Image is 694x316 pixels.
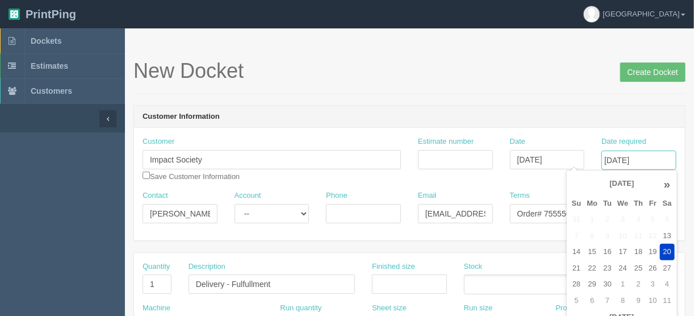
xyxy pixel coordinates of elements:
[510,136,525,147] label: Date
[614,244,631,260] td: 17
[569,211,584,228] td: 31
[600,276,614,293] td: 30
[569,293,584,309] td: 5
[631,196,646,212] th: Th
[31,86,72,95] span: Customers
[9,9,20,20] img: logo-3e63b451c926e2ac314895c53de4908e5d424f24456219fb08d385ab2e579770.png
[235,190,261,201] label: Account
[646,228,659,244] td: 12
[464,303,493,314] label: Run size
[646,293,659,309] td: 10
[660,293,675,309] td: 11
[189,261,225,272] label: Description
[600,211,614,228] td: 2
[569,196,584,212] th: Su
[601,136,646,147] label: Date required
[281,303,322,314] label: Run quantity
[631,260,646,277] td: 25
[143,136,401,182] div: Save Customer Information
[614,211,631,228] td: 3
[660,276,675,293] td: 4
[584,196,601,212] th: Mo
[372,261,415,272] label: Finished size
[584,211,601,228] td: 1
[584,173,660,196] th: [DATE]
[660,173,675,196] th: »
[555,303,573,314] label: Proof
[569,228,584,244] td: 7
[584,293,601,309] td: 6
[510,190,530,201] label: Terms
[31,36,61,45] span: Dockets
[646,244,659,260] td: 19
[143,303,170,314] label: Machine
[143,150,401,169] input: Enter customer name
[614,196,631,212] th: We
[584,228,601,244] td: 8
[600,228,614,244] td: 9
[600,293,614,309] td: 7
[143,261,170,272] label: Quantity
[600,196,614,212] th: Tu
[569,276,584,293] td: 28
[569,260,584,277] td: 21
[134,106,685,128] header: Customer Information
[660,211,675,228] td: 6
[372,303,407,314] label: Sheet size
[620,63,685,82] input: Create Docket
[31,61,68,70] span: Estimates
[660,196,675,212] th: Sa
[418,136,474,147] label: Estimate number
[464,261,483,272] label: Stock
[631,293,646,309] td: 9
[143,136,174,147] label: Customer
[646,196,659,212] th: Fr
[569,244,584,260] td: 14
[646,260,659,277] td: 26
[600,260,614,277] td: 23
[614,293,631,309] td: 8
[646,276,659,293] td: 3
[631,211,646,228] td: 4
[631,228,646,244] td: 11
[614,276,631,293] td: 1
[614,228,631,244] td: 10
[584,276,601,293] td: 29
[584,6,600,22] img: avatar_default-7531ab5dedf162e01f1e0bb0964e6a185e93c5c22dfe317fb01d7f8cd2b1632c.jpg
[631,276,646,293] td: 2
[326,190,348,201] label: Phone
[143,190,168,201] label: Contact
[614,260,631,277] td: 24
[584,260,601,277] td: 22
[631,244,646,260] td: 18
[660,244,675,260] td: 20
[584,244,601,260] td: 15
[133,60,685,82] h1: New Docket
[646,211,659,228] td: 5
[418,190,437,201] label: Email
[660,228,675,244] td: 13
[600,244,614,260] td: 16
[660,260,675,277] td: 27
